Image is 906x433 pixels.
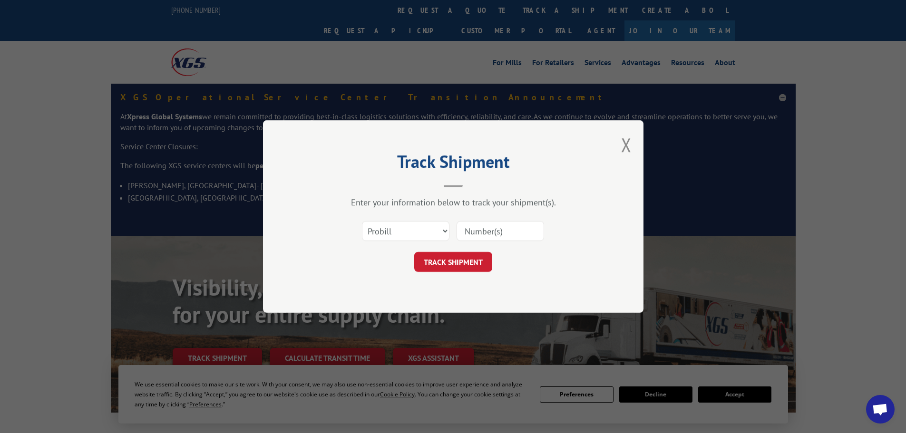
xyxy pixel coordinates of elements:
div: Enter your information below to track your shipment(s). [311,197,596,208]
h2: Track Shipment [311,155,596,173]
a: Open chat [866,395,895,423]
button: Close modal [621,132,632,157]
button: TRACK SHIPMENT [414,252,492,272]
input: Number(s) [457,221,544,241]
